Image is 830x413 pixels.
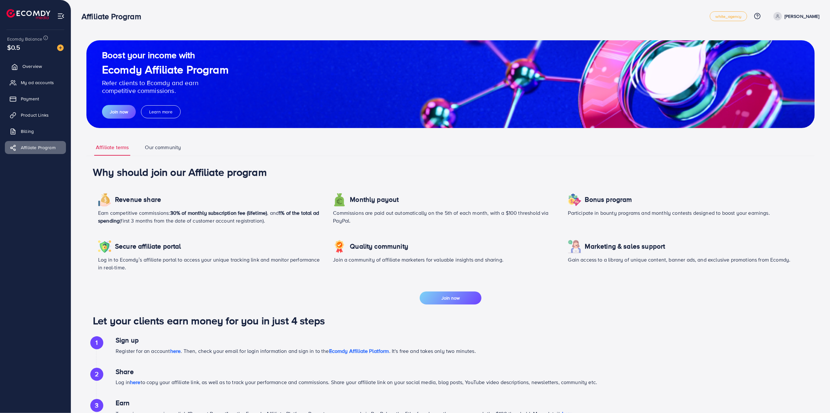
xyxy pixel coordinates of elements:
span: , and [267,209,279,216]
span: Overview [22,63,42,70]
img: image [57,45,64,51]
h1: Ecomdy Affiliate Program [102,63,229,76]
h4: Monthly payout [350,196,399,204]
div: 2 [90,368,103,381]
p: Earn competitive commissions: (first 3 months from the date of customer account registration). [98,209,323,225]
a: white_agency [710,11,747,21]
a: Affiliate terms [94,144,130,156]
span: Affiliate Program [21,144,56,151]
h4: Share [116,368,798,376]
h4: Earn [116,399,798,407]
button: Learn more [141,105,181,118]
img: icon revenue share [333,240,346,253]
h4: Marketing & sales support [585,242,665,251]
p: [PERSON_NAME] [785,12,820,20]
img: icon revenue share [98,193,111,206]
p: competitive commissions. [102,87,229,95]
img: icon revenue share [568,240,581,253]
h1: Let your clients earn money for you in just 4 steps [93,314,808,327]
h4: Bonus program [585,196,632,204]
a: Our community [143,144,183,156]
span: here [130,379,141,386]
p: Log in to Ecomdy’s affiliate portal to access your unique tracking link and monitor performance i... [98,256,323,271]
div: 3 [90,399,103,412]
span: Ecomdy Balance [7,36,42,42]
span: Ecomdy Affiliate Platform [329,347,389,355]
p: Join a community of affiliate marketers for valuable insights and sharing. [333,256,557,264]
img: icon revenue share [568,193,581,206]
p: Register for an account . Then, check your email for login information and sign in to the . It's ... [116,347,798,355]
span: 1% of the total ad spending [98,209,319,224]
a: Overview [5,60,66,73]
img: icon revenue share [333,193,346,206]
p: Gain access to a library of unique content, banner ads, and exclusive promotions from Ecomdy. [568,256,793,264]
p: Commissions are paid out automatically on the 5th of each month, with a $100 threshold via PayPal. [333,209,557,225]
a: Billing [5,125,66,138]
h4: Secure affiliate portal [115,242,181,251]
h1: Why should join our Affiliate program [93,166,808,178]
a: [PERSON_NAME] [771,12,820,20]
span: here [170,347,181,355]
button: Join now [420,291,481,304]
span: Payment [21,96,39,102]
h2: Boost your income with [102,50,229,60]
a: Affiliate Program [5,141,66,154]
h3: Affiliate Program [82,12,147,21]
img: menu [57,12,65,20]
span: Join now [110,109,128,115]
a: Payment [5,92,66,105]
h4: Sign up [116,336,798,344]
span: $0.5 [7,43,20,52]
img: guide [86,40,815,128]
a: My ad accounts [5,76,66,89]
span: 30% of monthly subscription fee (lifetime) [170,209,267,216]
p: Log in to copy your affiliate link, as well as to track your performance and commissions. Share y... [116,378,798,386]
button: Join now [102,105,136,119]
span: Product Links [21,112,49,118]
p: Participate in bounty programs and monthly contests designed to boost your earnings. [568,209,793,217]
h4: Quality community [350,242,408,251]
span: My ad accounts [21,79,54,86]
div: 1 [90,336,103,349]
iframe: Chat [802,384,825,408]
img: icon revenue share [98,240,111,253]
img: logo [6,9,50,19]
p: Refer clients to Ecomdy and earn [102,79,229,87]
span: white_agency [715,14,742,19]
span: Join now [441,295,460,301]
span: Billing [21,128,34,135]
h4: Revenue share [115,196,161,204]
a: Product Links [5,109,66,122]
